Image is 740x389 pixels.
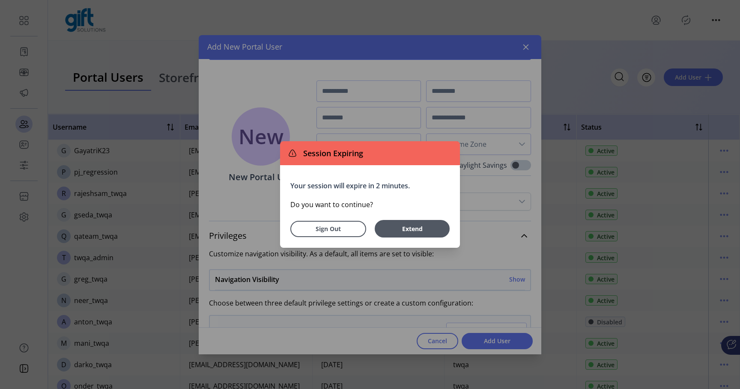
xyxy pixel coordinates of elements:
[379,224,445,233] span: Extend
[290,199,450,210] p: Do you want to continue?
[301,224,355,233] span: Sign Out
[300,148,363,159] span: Session Expiring
[375,220,450,238] button: Extend
[290,221,366,237] button: Sign Out
[290,181,450,191] p: Your session will expire in 2 minutes.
